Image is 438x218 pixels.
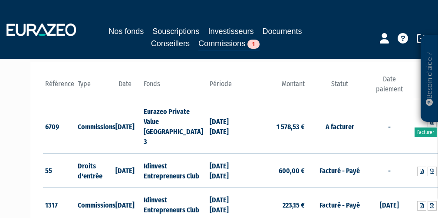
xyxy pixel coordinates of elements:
[247,40,260,49] span: 1
[109,74,142,99] th: Date
[207,74,240,99] th: Période
[241,153,307,188] td: 600,00 €
[109,99,142,153] td: [DATE]
[241,99,307,153] td: 1 578,53 €
[207,99,240,153] td: [DATE] [DATE]
[76,99,109,153] td: Commissions
[425,40,435,118] p: Besoin d'aide ?
[373,99,406,153] td: -
[142,74,207,99] th: Fonds
[43,74,76,99] th: Référence
[208,25,254,37] a: Investisseurs
[307,99,373,153] td: A facturer
[152,25,199,37] a: Souscriptions
[43,99,76,153] td: 6709
[373,153,406,188] td: -
[207,153,240,188] td: [DATE] [DATE]
[7,23,76,36] img: 1732889491-logotype_eurazeo_blanc_rvb.png
[151,37,190,50] a: Conseillers
[307,153,373,188] td: Facturé - Payé
[109,25,144,37] a: Nos fonds
[43,153,76,188] td: 55
[109,153,142,188] td: [DATE]
[415,127,437,137] a: Facturer
[76,74,109,99] th: Type
[142,153,207,188] td: Idinvest Entrepreneurs Club
[373,74,406,99] th: Date paiement
[198,37,260,51] a: Commissions1
[262,25,302,37] a: Documents
[307,74,373,99] th: Statut
[76,153,109,188] td: Droits d'entrée
[142,99,207,153] td: Eurazeo Private Value [GEOGRAPHIC_DATA] 3
[241,74,307,99] th: Montant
